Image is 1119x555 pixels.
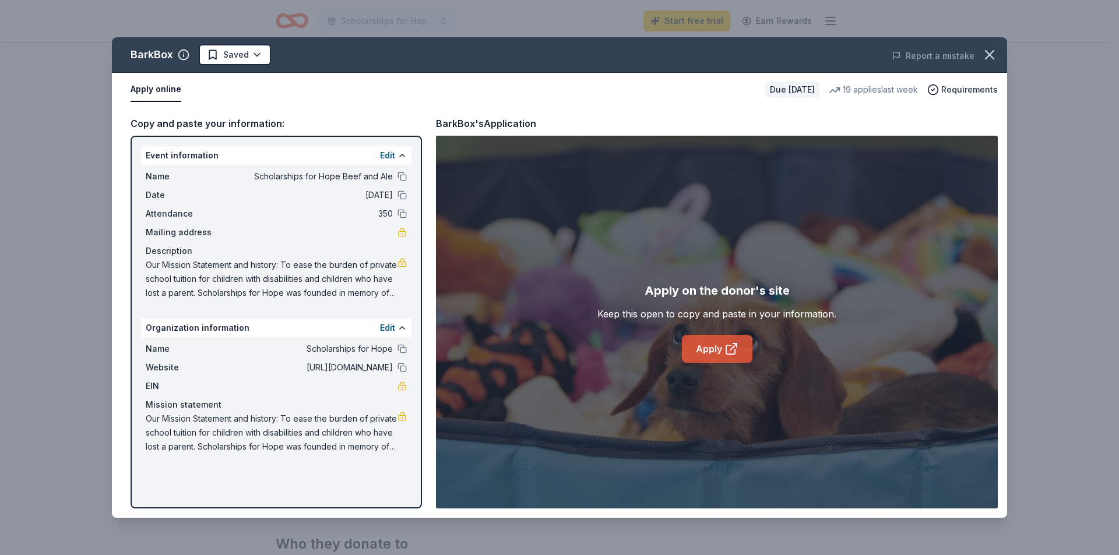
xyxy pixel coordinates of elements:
[146,412,397,454] span: Our Mission Statement and history: To ease the burden of private school tuition for children with...
[131,77,181,102] button: Apply online
[436,116,536,131] div: BarkBox's Application
[146,244,407,258] div: Description
[224,169,393,183] span: Scholarships for Hope Beef and Ale
[141,146,411,165] div: Event information
[146,258,397,300] span: Our Mission Statement and history: To ease the burden of private school tuition for children with...
[224,207,393,221] span: 350
[597,307,836,321] div: Keep this open to copy and paste in your information.
[131,116,422,131] div: Copy and paste your information:
[941,83,998,97] span: Requirements
[682,335,752,363] a: Apply
[141,319,411,337] div: Organization information
[131,45,173,64] div: BarkBox
[927,83,998,97] button: Requirements
[765,82,819,98] div: Due [DATE]
[146,207,224,221] span: Attendance
[380,149,395,162] button: Edit
[380,321,395,335] button: Edit
[829,83,918,97] div: 19 applies last week
[645,281,790,300] div: Apply on the donor's site
[146,188,224,202] span: Date
[224,188,393,202] span: [DATE]
[146,342,224,356] span: Name
[146,169,224,183] span: Name
[146,398,407,412] div: Mission statement
[199,44,271,65] button: Saved
[224,360,393,374] span: [URL][DOMAIN_NAME]
[223,48,249,62] span: Saved
[892,49,974,63] button: Report a mistake
[224,342,393,356] span: Scholarships for Hope
[146,360,224,374] span: Website
[146,379,224,393] span: EIN
[146,225,224,239] span: Mailing address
